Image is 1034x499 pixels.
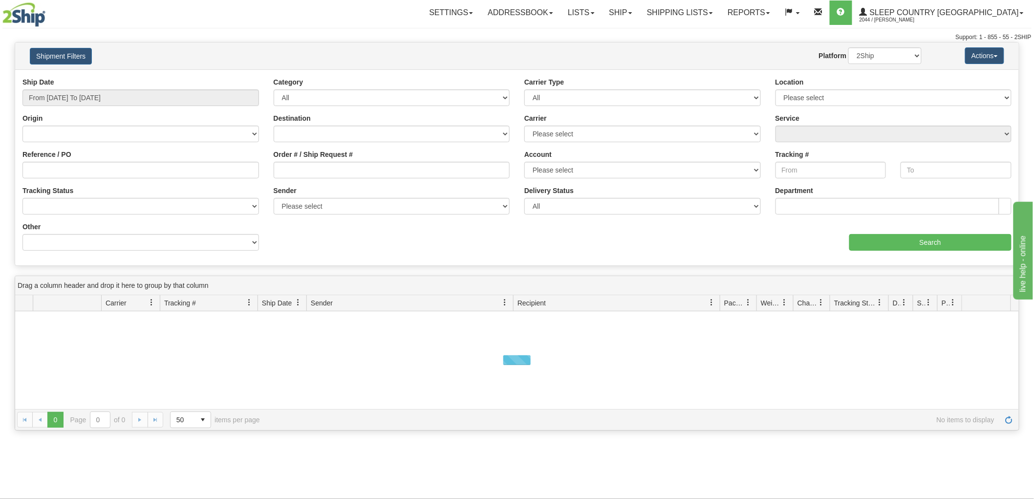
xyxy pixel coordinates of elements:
[942,298,950,308] span: Pickup Status
[480,0,560,25] a: Addressbook
[720,0,777,25] a: Reports
[170,412,211,428] span: Page sizes drop down
[30,48,92,65] button: Shipment Filters
[22,222,41,232] label: Other
[1001,412,1017,428] a: Refresh
[852,0,1031,25] a: Sleep Country [GEOGRAPHIC_DATA] 2044 / [PERSON_NAME]
[965,47,1004,64] button: Actions
[524,150,552,159] label: Account
[22,113,43,123] label: Origin
[2,2,45,27] img: logo2044.jpg
[241,294,258,311] a: Tracking # filter column settings
[517,298,546,308] span: Recipient
[921,294,937,311] a: Shipment Issues filter column settings
[262,298,292,308] span: Ship Date
[274,113,311,123] label: Destination
[274,150,353,159] label: Order # / Ship Request #
[143,294,160,311] a: Carrier filter column settings
[724,298,745,308] span: Packages
[274,77,303,87] label: Category
[22,186,73,195] label: Tracking Status
[560,0,602,25] a: Lists
[872,294,888,311] a: Tracking Status filter column settings
[703,294,720,311] a: Recipient filter column settings
[893,298,901,308] span: Delivery Status
[524,113,547,123] label: Carrier
[819,51,847,61] label: Platform
[274,186,297,195] label: Sender
[290,294,306,311] a: Ship Date filter column settings
[1012,199,1033,299] iframe: chat widget
[860,15,933,25] span: 2044 / [PERSON_NAME]
[195,412,211,428] span: select
[945,294,962,311] a: Pickup Status filter column settings
[867,8,1019,17] span: Sleep Country [GEOGRAPHIC_DATA]
[7,6,90,18] div: live help - online
[602,0,640,25] a: Ship
[106,298,127,308] span: Carrier
[901,162,1012,178] input: To
[813,294,830,311] a: Charge filter column settings
[740,294,756,311] a: Packages filter column settings
[775,113,800,123] label: Service
[834,298,877,308] span: Tracking Status
[70,412,126,428] span: Page of 0
[170,412,260,428] span: items per page
[896,294,913,311] a: Delivery Status filter column settings
[47,412,63,428] span: Page 0
[176,415,189,425] span: 50
[640,0,720,25] a: Shipping lists
[164,298,196,308] span: Tracking #
[797,298,818,308] span: Charge
[22,77,54,87] label: Ship Date
[524,77,564,87] label: Carrier Type
[776,294,793,311] a: Weight filter column settings
[422,0,480,25] a: Settings
[22,150,71,159] label: Reference / PO
[761,298,781,308] span: Weight
[311,298,333,308] span: Sender
[917,298,926,308] span: Shipment Issues
[775,162,886,178] input: From
[524,186,574,195] label: Delivery Status
[775,186,814,195] label: Department
[2,33,1032,42] div: Support: 1 - 855 - 55 - 2SHIP
[15,276,1019,295] div: grid grouping header
[775,150,809,159] label: Tracking #
[775,77,804,87] label: Location
[274,416,994,424] span: No items to display
[496,294,513,311] a: Sender filter column settings
[849,234,1012,251] input: Search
